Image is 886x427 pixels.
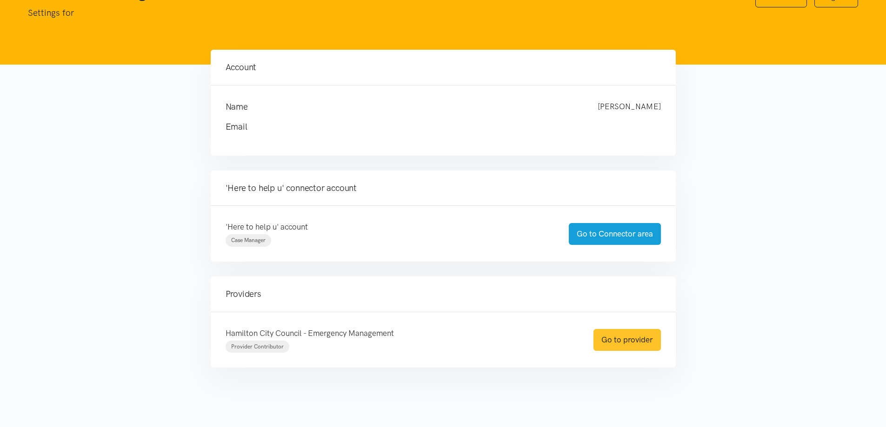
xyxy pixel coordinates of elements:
h4: Account [226,61,661,74]
a: Go to provider [593,329,661,351]
a: Go to Connector area [569,223,661,245]
span: Provider Contributor [231,343,284,350]
h4: Name [226,100,579,113]
h4: Providers [226,288,661,301]
div: [PERSON_NAME] [588,100,670,113]
p: Hamilton City Council - Emergency Management [226,327,575,340]
p: 'Here to help u' account [226,221,550,233]
span: Case Manager [231,237,266,243]
p: Settings for [28,6,737,20]
h4: Email [226,120,642,133]
h4: 'Here to help u' connector account [226,182,661,195]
